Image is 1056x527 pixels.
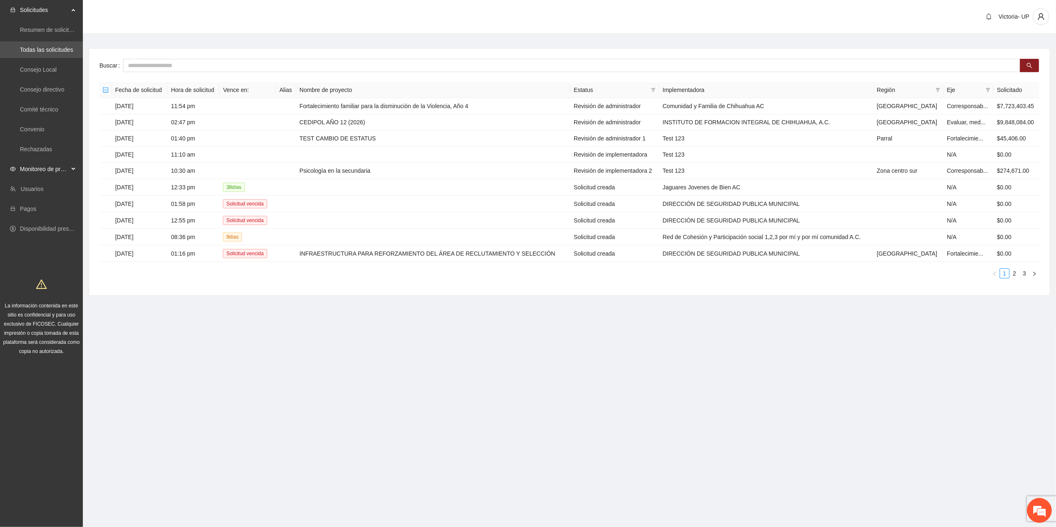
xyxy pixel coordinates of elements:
[112,163,168,179] td: [DATE]
[1010,269,1019,278] a: 2
[944,147,994,163] td: N/A
[20,86,64,93] a: Consejo directivo
[651,87,656,92] span: filter
[1010,268,1020,278] li: 2
[570,196,659,212] td: Solicitud creada
[570,179,659,196] td: Solicitud creada
[296,82,570,98] th: Nombre de proyecto
[659,212,873,229] td: DIRECCIÓN DE SEGURIDAD PUBLICA MUNICIPAL
[1020,269,1029,278] a: 3
[570,147,659,163] td: Revisión de implementadora
[296,114,570,131] td: CEDIPOL AÑO 12 (2026)
[112,147,168,163] td: [DATE]
[1033,8,1049,25] button: user
[994,98,1039,114] td: $7,723,403.45
[984,84,992,96] span: filter
[659,82,873,98] th: Implementadora
[990,268,1000,278] button: left
[112,212,168,229] td: [DATE]
[944,212,994,229] td: N/A
[136,4,156,24] div: Minimizar ventana de chat en vivo
[21,186,43,192] a: Usuarios
[296,163,570,179] td: Psicología en la secundaria
[1033,13,1049,20] span: user
[112,98,168,114] td: [DATE]
[947,167,988,174] span: Corresponsab...
[168,131,220,147] td: 01:40 pm
[994,114,1039,131] td: $9,848,084.00
[994,147,1039,163] td: $0.00
[168,196,220,212] td: 01:58 pm
[10,166,16,172] span: eye
[994,131,1039,147] td: $45,406.00
[649,84,657,96] span: filter
[994,212,1039,229] td: $0.00
[659,131,873,147] td: Test 123
[570,245,659,262] td: Solicitud creada
[168,163,220,179] td: 10:30 am
[168,114,220,131] td: 02:47 pm
[223,249,267,258] span: Solicitud vencida
[168,212,220,229] td: 12:55 pm
[570,131,659,147] td: Revisión de administrador 1
[10,7,16,13] span: inbox
[994,82,1039,98] th: Solicitado
[659,163,873,179] td: Test 123
[874,131,944,147] td: Parral
[570,163,659,179] td: Revisión de implementadora 2
[994,196,1039,212] td: $0.00
[168,98,220,114] td: 11:54 pm
[20,205,36,212] a: Pagos
[20,66,57,73] a: Consejo Local
[947,85,982,94] span: Eje
[944,229,994,245] td: N/A
[20,146,52,152] a: Rechazadas
[874,98,944,114] td: [GEOGRAPHIC_DATA]
[20,27,113,33] a: Resumen de solicitudes por aprobar
[659,245,873,262] td: DIRECCIÓN DE SEGURIDAD PUBLICA MUNICIPAL
[48,111,114,194] span: Estamos en línea.
[103,87,109,93] span: minus-square
[276,82,296,98] th: Alias
[36,279,47,290] span: warning
[20,46,73,53] a: Todas las solicitudes
[220,82,276,98] th: Vence en:
[43,42,139,53] div: Chatee con nosotros ahora
[1020,59,1039,72] button: search
[296,98,570,114] td: Fortalecimiento familiar para la disminución de la Violencia, Año 4
[112,82,168,98] th: Fecha de solicitud
[20,126,44,133] a: Convenio
[20,225,91,232] a: Disponibilidad presupuestal
[112,229,168,245] td: [DATE]
[223,232,242,242] span: 9 día s
[112,114,168,131] td: [DATE]
[574,85,648,94] span: Estatus
[982,10,996,23] button: bell
[20,2,69,18] span: Solicitudes
[934,84,942,96] span: filter
[168,179,220,196] td: 12:33 pm
[994,163,1039,179] td: $274,671.00
[4,226,158,255] textarea: Escriba su mensaje y pulse “Intro”
[659,98,873,114] td: Comunidad y Familia de Chihuahua AC
[20,106,58,113] a: Comité técnico
[223,216,267,225] span: Solicitud vencida
[983,13,995,20] span: bell
[1027,63,1032,69] span: search
[874,163,944,179] td: Zona centro sur
[296,131,570,147] td: TEST CAMBIO DE ESTATUS
[994,229,1039,245] td: $0.00
[168,82,220,98] th: Hora de solicitud
[659,179,873,196] td: Jaguares Jovenes de Bien AC
[990,268,1000,278] li: Previous Page
[874,245,944,262] td: [GEOGRAPHIC_DATA]
[112,131,168,147] td: [DATE]
[874,114,944,131] td: [GEOGRAPHIC_DATA]
[947,135,984,142] span: Fortalecimie...
[659,196,873,212] td: DIRECCIÓN DE SEGURIDAD PUBLICA MUNICIPAL
[999,13,1029,20] span: Victoria- UP
[935,87,940,92] span: filter
[223,199,267,208] span: Solicitud vencida
[20,161,69,177] span: Monitoreo de proyectos
[1000,269,1009,278] a: 1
